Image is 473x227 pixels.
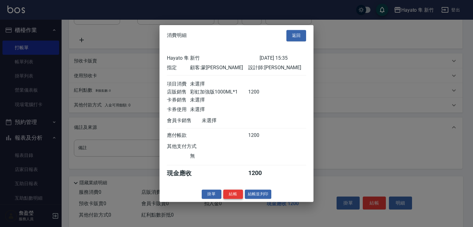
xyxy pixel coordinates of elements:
div: 無 [190,153,248,159]
button: 返回 [286,30,306,41]
div: 1200 [248,89,271,95]
div: 未選擇 [190,81,248,87]
div: 應付帳款 [167,132,190,139]
div: 顧客: 蒙[PERSON_NAME] [190,65,248,71]
div: 現金應收 [167,169,202,177]
div: 指定 [167,65,190,71]
button: 掛單 [202,189,221,199]
div: 未選擇 [190,97,248,103]
div: 項目消費 [167,81,190,87]
div: 未選擇 [202,117,260,124]
div: Hayato 隼 新竹 [167,55,260,62]
div: 會員卡銷售 [167,117,202,124]
div: [DATE] 15:35 [260,55,306,62]
div: 店販銷售 [167,89,190,95]
button: 結帳 [223,189,243,199]
div: 1200 [248,169,271,177]
div: 其他支付方式 [167,143,213,150]
div: 1200 [248,132,271,139]
div: 未選擇 [190,106,248,113]
button: 結帳並列印 [245,189,272,199]
div: 設計師: [PERSON_NAME] [248,65,306,71]
div: 卡券銷售 [167,97,190,103]
div: 卡券使用 [167,106,190,113]
span: 消費明細 [167,33,187,39]
div: 彩虹加強版1000ML*1 [190,89,248,95]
